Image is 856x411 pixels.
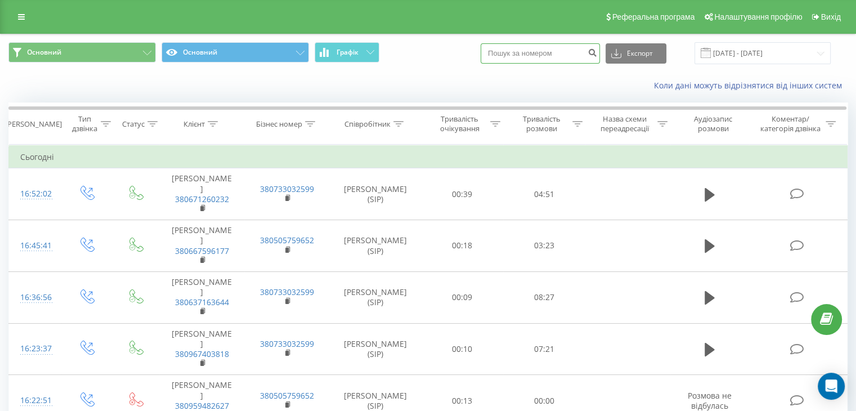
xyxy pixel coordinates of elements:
a: 380505759652 [260,390,314,401]
div: 16:52:02 [20,183,50,205]
td: [PERSON_NAME] (SIP) [330,168,422,220]
td: 08:27 [503,271,585,323]
div: Назва схеми переадресації [595,114,655,133]
button: Експорт [606,43,666,64]
td: [PERSON_NAME] (SIP) [330,220,422,272]
a: 380671260232 [175,194,229,204]
button: Основний [8,42,156,62]
div: Тривалість очікування [432,114,488,133]
td: [PERSON_NAME] [159,220,244,272]
div: 16:23:37 [20,338,50,360]
td: 00:10 [422,323,503,375]
td: Сьогодні [9,146,848,168]
div: Тип дзвінка [71,114,97,133]
td: 03:23 [503,220,585,272]
td: [PERSON_NAME] [159,168,244,220]
span: Графік [337,48,358,56]
a: 380733032599 [260,338,314,349]
td: 07:21 [503,323,585,375]
a: 380637163644 [175,297,229,307]
div: Співробітник [344,119,391,129]
button: Графік [315,42,379,62]
td: 00:09 [422,271,503,323]
span: Основний [27,48,61,57]
a: 380667596177 [175,245,229,256]
div: Коментар/категорія дзвінка [757,114,823,133]
td: 04:51 [503,168,585,220]
span: Налаштування профілю [714,12,802,21]
a: 380505759652 [260,235,314,245]
div: Аудіозапис розмови [680,114,746,133]
td: [PERSON_NAME] (SIP) [330,323,422,375]
div: Статус [122,119,145,129]
td: [PERSON_NAME] (SIP) [330,271,422,323]
input: Пошук за номером [481,43,600,64]
div: Клієнт [183,119,205,129]
div: Бізнес номер [256,119,302,129]
div: 16:45:41 [20,235,50,257]
a: 380733032599 [260,287,314,297]
span: Реферальна програма [612,12,695,21]
a: 380967403818 [175,349,229,359]
button: Основний [162,42,309,62]
span: Вихід [821,12,841,21]
div: 16:36:56 [20,287,50,309]
div: Open Intercom Messenger [818,373,845,400]
div: Тривалість розмови [513,114,570,133]
td: 00:39 [422,168,503,220]
a: 380959482627 [175,400,229,411]
td: 00:18 [422,220,503,272]
td: [PERSON_NAME] [159,323,244,375]
a: Коли дані можуть відрізнятися вiд інших систем [654,80,848,91]
td: [PERSON_NAME] [159,271,244,323]
a: 380733032599 [260,184,314,194]
div: [PERSON_NAME] [5,119,62,129]
span: Розмова не відбулась [688,390,732,411]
